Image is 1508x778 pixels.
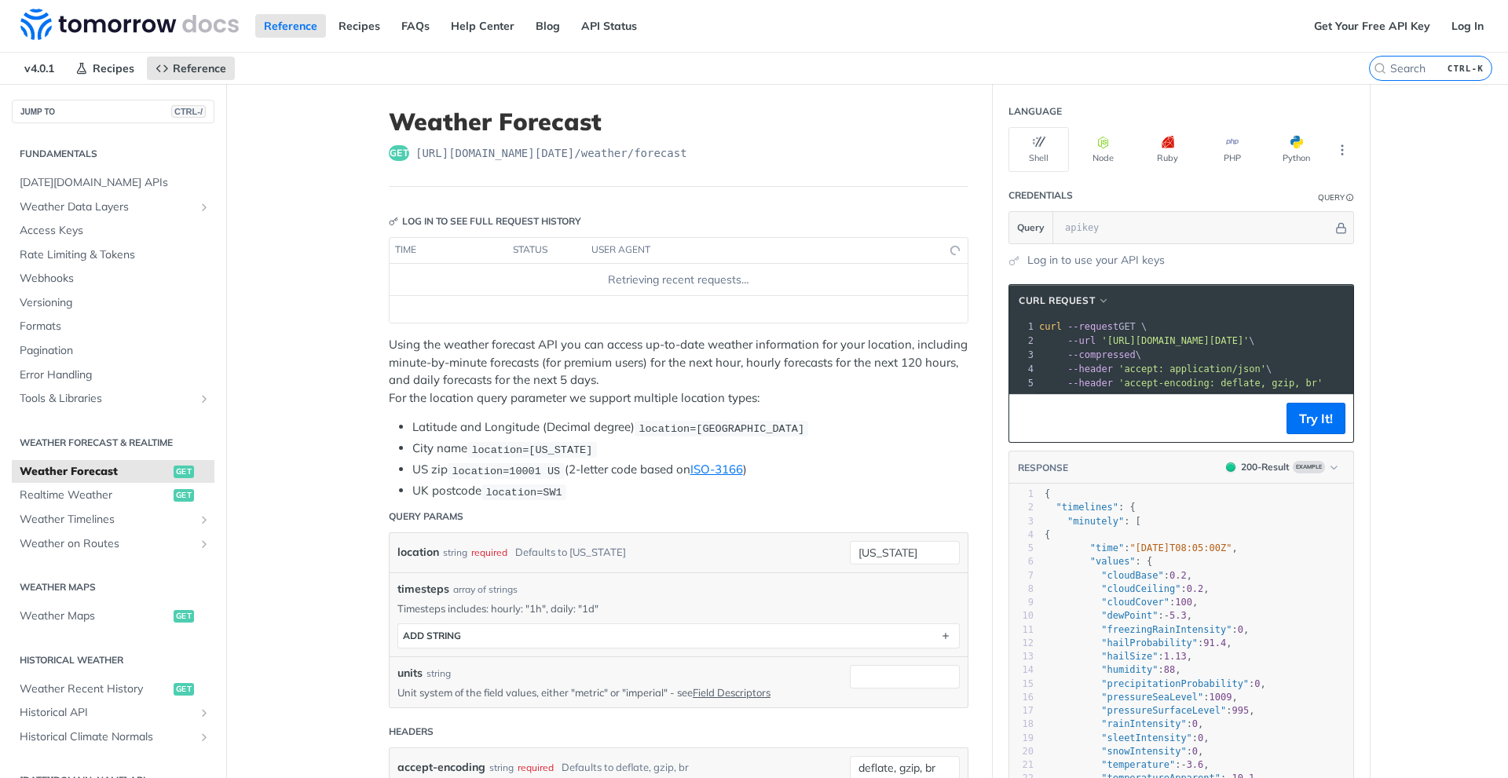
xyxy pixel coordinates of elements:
[690,462,743,477] a: ISO-3166
[1009,212,1053,243] button: Query
[426,667,451,681] div: string
[1226,462,1235,472] span: 200
[527,14,569,38] a: Blog
[1192,718,1198,729] span: 0
[12,339,214,363] a: Pagination
[1254,678,1260,689] span: 0
[12,701,214,725] a: Historical APIShow subpages for Historical API
[1045,583,1210,594] span: : ,
[1118,363,1266,374] span: 'accept: application/json'
[393,14,438,38] a: FAQs
[12,147,214,161] h2: Fundamentals
[1039,335,1255,346] span: \
[1101,759,1175,770] span: "temperature"
[174,610,194,623] span: get
[1169,610,1187,621] span: 5.3
[20,536,194,552] span: Weather on Routes
[1180,759,1186,770] span: -
[403,630,461,641] div: ADD string
[1101,335,1249,346] span: '[URL][DOMAIN_NAME][DATE]'
[1009,528,1034,542] div: 4
[12,725,214,749] a: Historical Climate NormalsShow subpages for Historical Climate Normals
[1164,664,1175,675] span: 88
[412,440,968,458] li: City name
[515,541,626,564] div: Defaults to [US_STATE]
[174,489,194,502] span: get
[1045,651,1192,662] span: : ,
[1045,570,1192,581] span: : ,
[12,387,214,411] a: Tools & LibrariesShow subpages for Tools & Libraries
[693,686,770,699] a: Field Descriptors
[443,541,467,564] div: string
[173,61,226,75] span: Reference
[1090,542,1124,553] span: "time"
[198,201,210,214] button: Show subpages for Weather Data Layers
[16,57,63,80] span: v4.0.1
[1137,127,1198,172] button: Ruby
[1169,570,1187,581] span: 0.2
[1266,127,1327,172] button: Python
[1101,692,1203,703] span: "pressureSeaLevel"
[1039,349,1141,360] span: \
[1293,461,1325,473] span: Example
[1019,294,1095,308] span: cURL Request
[1118,378,1323,389] span: 'accept-encoding: deflate, gzip, br'
[1045,664,1181,675] span: : ,
[1009,362,1036,376] div: 4
[389,725,434,739] div: Headers
[1045,610,1192,621] span: : ,
[198,731,210,743] button: Show subpages for Historical Climate Normals
[1009,745,1034,758] div: 20
[1198,732,1203,743] span: 0
[20,367,210,383] span: Error Handling
[1056,502,1118,513] span: "timelines"
[12,171,214,195] a: [DATE][DOMAIN_NAME] APIs
[1192,746,1198,757] span: 0
[12,605,214,628] a: Weather Mapsget
[20,608,170,624] span: Weather Maps
[1045,692,1238,703] span: : ,
[1101,678,1249,689] span: "precipitationProbability"
[1057,212,1333,243] input: apikey
[1187,583,1204,594] span: 0.2
[1045,637,1232,648] span: : ,
[397,581,449,597] span: timesteps
[1238,624,1243,635] span: 0
[1009,376,1036,390] div: 5
[1045,516,1141,527] span: : [
[396,272,961,288] div: Retrieving recent requests…
[1164,651,1187,662] span: 1.13
[20,512,194,528] span: Weather Timelines
[398,624,959,648] button: ADD string
[1203,637,1226,648] span: 91.4
[415,145,687,161] span: https://api.tomorrow.io/v4/weather/forecast
[1045,542,1238,553] span: : ,
[20,729,194,745] span: Historical Climate Normals
[485,486,562,498] span: location=SW1
[1067,335,1096,346] span: --url
[12,580,214,594] h2: Weather Maps
[20,295,210,311] span: Versioning
[1009,334,1036,348] div: 2
[1374,62,1386,75] svg: Search
[389,214,581,228] div: Log in to see full request history
[1045,746,1203,757] span: : ,
[12,653,214,667] h2: Historical Weather
[1333,220,1349,236] button: Hide
[1009,650,1034,663] div: 13
[198,707,210,719] button: Show subpages for Historical API
[12,243,214,267] a: Rate Limiting & Tokens
[20,705,194,721] span: Historical API
[147,57,235,80] a: Reference
[1045,556,1152,567] span: : {
[20,319,210,334] span: Formats
[1045,718,1203,729] span: : ,
[198,513,210,526] button: Show subpages for Weather Timelines
[1101,570,1163,581] span: "cloudBase"
[20,681,170,697] span: Weather Recent History
[1067,349,1136,360] span: --compressed
[1045,732,1210,743] span: : ,
[1335,143,1349,157] svg: More ellipsis
[1013,293,1115,309] button: cURL Request
[1164,610,1169,621] span: -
